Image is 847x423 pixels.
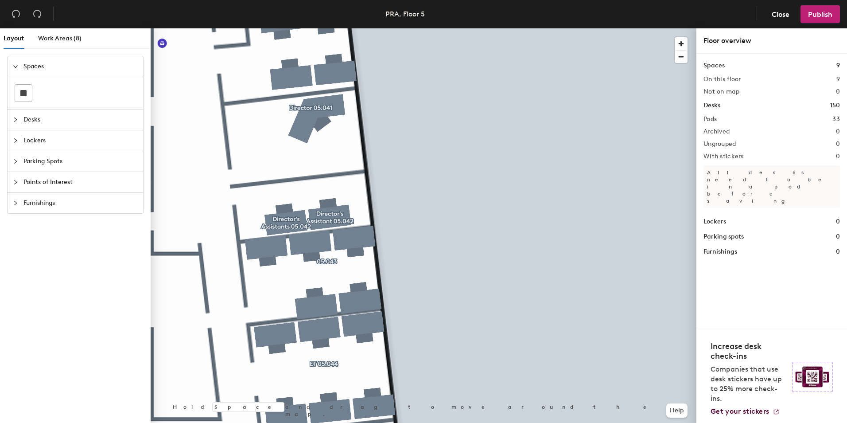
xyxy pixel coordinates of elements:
span: Layout [4,35,24,42]
p: Companies that use desk stickers have up to 25% more check-ins. [711,364,787,403]
button: Help [666,403,688,418]
h2: 0 [836,88,840,95]
h2: 0 [836,128,840,135]
h2: 0 [836,141,840,148]
h1: 0 [836,247,840,257]
h2: Ungrouped [703,141,736,148]
h1: Parking spots [703,232,744,242]
h2: 33 [832,116,840,123]
h1: Lockers [703,217,726,227]
h1: 150 [830,101,840,110]
h2: 9 [836,76,840,83]
h2: With stickers [703,153,744,160]
h1: Desks [703,101,720,110]
h2: 0 [836,153,840,160]
button: Close [764,5,797,23]
div: Floor overview [703,35,840,46]
span: Close [772,10,789,19]
h1: 0 [836,232,840,242]
span: Points of Interest [23,172,138,192]
span: undo [12,9,20,18]
span: expanded [13,64,18,69]
h4: Increase desk check-ins [711,341,787,361]
h1: Furnishings [703,247,737,257]
img: Sticker logo [792,362,833,392]
p: All desks need to be in a pod before saving [703,165,840,208]
span: Lockers [23,130,138,151]
span: collapsed [13,138,18,143]
span: collapsed [13,200,18,206]
span: Publish [808,10,832,19]
span: Desks [23,110,138,130]
span: Furnishings [23,193,138,213]
span: collapsed [13,180,18,185]
button: Publish [800,5,840,23]
h2: Pods [703,116,717,123]
span: Spaces [23,56,138,77]
div: PRA, Floor 5 [385,8,425,20]
a: Get your stickers [711,407,780,416]
span: Work Areas (8) [38,35,82,42]
span: collapsed [13,117,18,122]
button: Redo (⌘ + ⇧ + Z) [28,5,46,23]
h1: 9 [836,61,840,70]
span: collapsed [13,159,18,164]
h1: 0 [836,217,840,227]
span: Get your stickers [711,407,769,415]
button: Undo (⌘ + Z) [7,5,25,23]
span: Parking Spots [23,151,138,172]
h2: On this floor [703,76,741,83]
h2: Archived [703,128,730,135]
h1: Spaces [703,61,725,70]
h2: Not on map [703,88,739,95]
